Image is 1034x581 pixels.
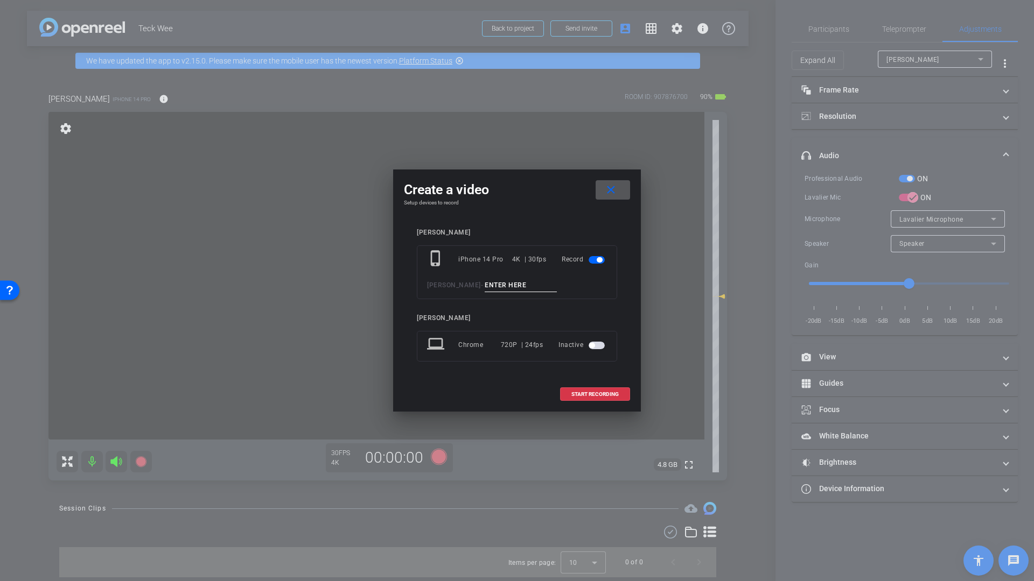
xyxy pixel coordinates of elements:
span: - [481,281,484,289]
div: iPhone 14 Pro [458,250,512,269]
h4: Setup devices to record [404,200,630,206]
button: START RECORDING [560,387,630,401]
mat-icon: laptop [427,335,446,355]
mat-icon: phone_iphone [427,250,446,269]
mat-icon: close [604,183,618,197]
span: START RECORDING [571,392,619,397]
div: [PERSON_NAME] [417,314,617,322]
div: Inactive [558,335,607,355]
span: [PERSON_NAME] [427,281,481,289]
div: Create a video [404,180,630,200]
div: [PERSON_NAME] [417,229,617,237]
div: 4K | 30fps [512,250,547,269]
input: ENTER HERE [485,279,557,292]
div: 720P | 24fps [501,335,543,355]
div: Chrome [458,335,501,355]
div: Record [562,250,607,269]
